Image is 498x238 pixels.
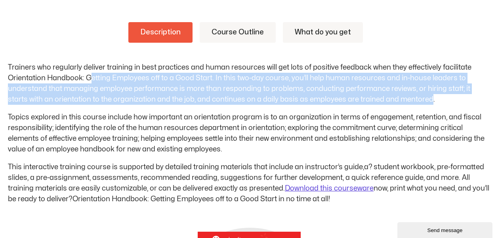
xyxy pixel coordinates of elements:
[285,185,374,192] a: Download this courseware
[397,221,494,238] iframe: chat widget
[8,112,490,155] p: Topics explored in this course include how important an orientation program is to an organization...
[128,22,193,43] a: Description
[283,22,363,43] a: What do you get
[8,162,490,204] p: This interactive training course is supported by detailed training materials that include an inst...
[8,62,490,105] p: Trainers who regularly deliver training in best practices and human resources will get lots of po...
[200,22,276,43] a: Course Outline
